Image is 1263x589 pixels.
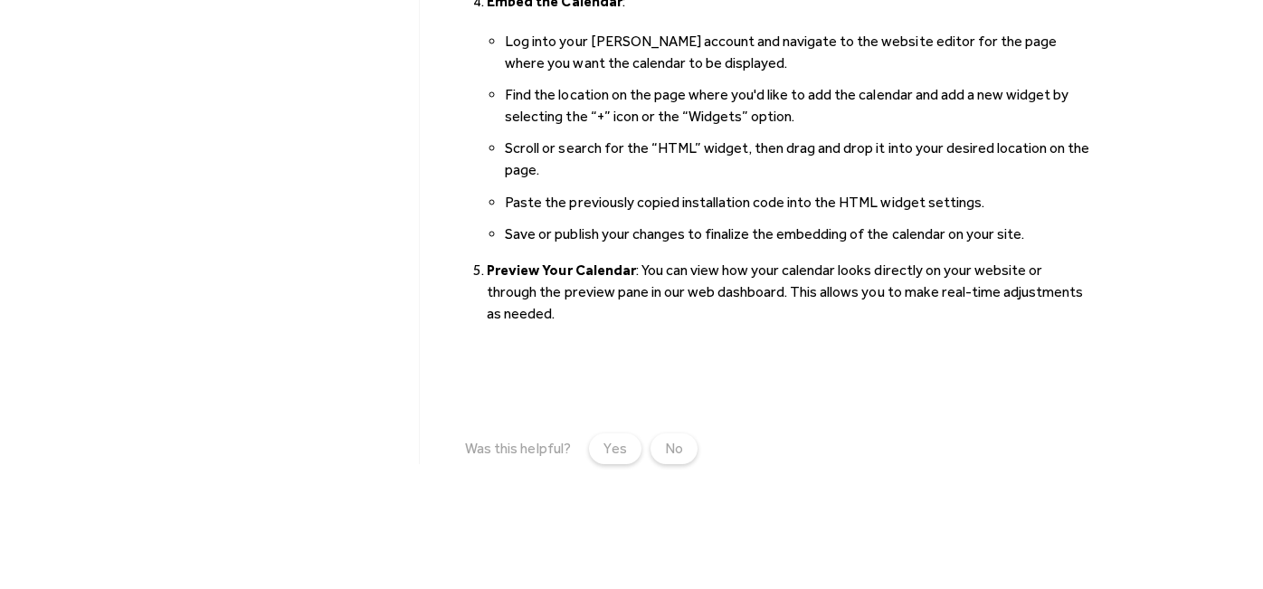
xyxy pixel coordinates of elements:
[465,440,570,457] div: Was this helpful?
[603,438,627,460] div: Yes
[505,84,1095,128] li: Find the location on the page where you'd like to add the calendar and add a new widget by select...
[505,138,1095,181] li: Scroll or search for the “HTML” widget, then drag and drop it into your desired location on the p...
[505,192,1095,214] li: Paste the previously copied installation code into the HTML widget settings.
[505,223,1095,245] li: Save or publish your changes to finalize the embedding of the calendar on your site.
[487,260,1095,325] li: : You can view how your calendar looks directly on your website or through the preview pane in ou...
[665,438,683,460] div: No
[650,433,698,464] a: No
[465,339,1095,361] p: ‍
[589,433,641,464] a: Yes
[505,31,1095,74] li: Log into your [PERSON_NAME] account and navigate to the website editor for the page where you wan...
[487,261,635,279] strong: Preview Your Calendar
